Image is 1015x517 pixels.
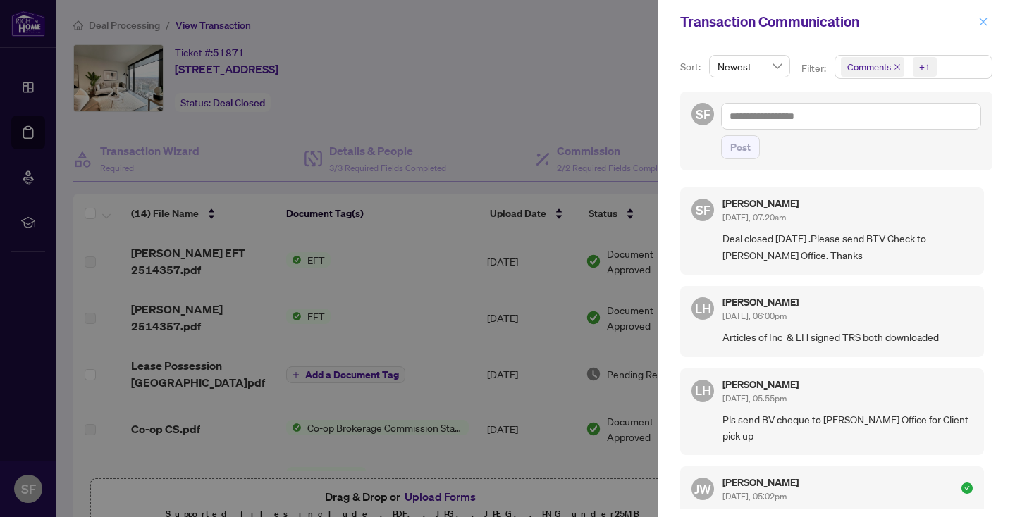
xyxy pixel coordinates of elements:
span: Comments [847,60,891,74]
span: SF [696,104,710,124]
span: SF [696,200,710,220]
span: close [978,17,988,27]
span: LH [695,299,711,318]
span: LH [695,380,711,400]
p: Filter: [801,61,828,76]
span: [DATE], 05:55pm [722,393,787,404]
h5: [PERSON_NAME] [722,380,799,390]
div: Transaction Communication [680,11,974,32]
p: Sort: [680,59,703,75]
span: Comments [841,57,904,77]
span: JW [694,479,711,499]
div: +1 [919,60,930,74]
span: Newest [718,56,782,77]
span: Deal closed [DATE] .Please send BTV Check to [PERSON_NAME] Office. Thanks [722,230,973,263]
span: Pls send BV cheque to [PERSON_NAME] Office for Client pick up [722,411,973,444]
span: [DATE], 07:20am [722,212,786,223]
h5: [PERSON_NAME] [722,199,799,208]
span: [DATE], 06:00pm [722,311,787,321]
span: close [894,63,901,70]
span: [DATE], 05:02pm [722,491,787,502]
h5: [PERSON_NAME] [722,297,799,307]
button: Post [721,135,760,159]
h5: [PERSON_NAME] [722,478,799,487]
span: check-circle [961,482,973,494]
span: Articles of Inc & LH signed TRS both downloaded [722,329,973,345]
